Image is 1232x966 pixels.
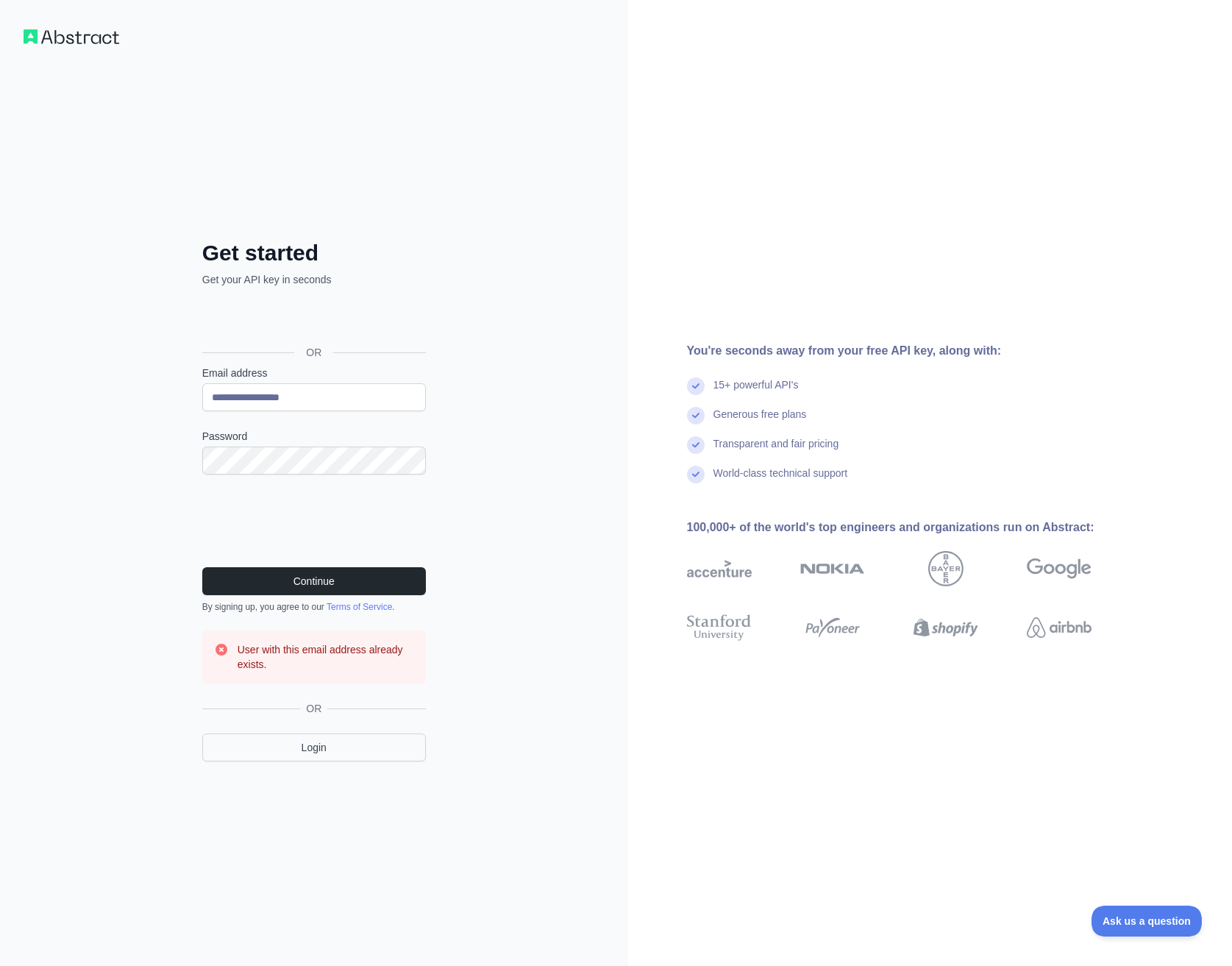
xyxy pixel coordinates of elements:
iframe: reCAPTCHA [202,492,426,550]
div: 100,000+ of the world's top engineers and organizations run on Abstract: [687,519,1139,536]
h3: User with this email address already exists. [238,642,414,672]
div: You're seconds away from your free API key, along with: [687,342,1139,360]
div: By signing up, you agree to our . [202,601,426,613]
img: nokia [800,551,865,586]
span: OR [300,701,327,716]
iframe: Toggle Customer Support [1092,906,1203,937]
div: Transparent and fair pricing [713,436,839,466]
label: Email address [202,366,426,380]
div: World-class technical support [713,466,848,495]
img: payoneer [800,611,865,644]
img: shopify [914,611,978,644]
img: google [1027,551,1092,586]
div: 15+ powerful API's [713,377,799,407]
img: Workflow [24,29,119,44]
a: Terms of Service [327,602,392,612]
span: OR [294,345,333,360]
img: accenture [687,551,752,586]
a: Login [202,734,426,761]
p: Get your API key in seconds [202,272,426,287]
img: check mark [687,377,705,395]
img: stanford university [687,611,752,644]
h2: Get started [202,240,426,266]
button: Continue [202,567,426,595]
label: Password [202,429,426,444]
img: airbnb [1027,611,1092,644]
div: Generous free plans [713,407,807,436]
img: check mark [687,466,705,483]
img: check mark [687,436,705,454]
img: bayer [928,551,964,586]
iframe: Bouton "Se connecter avec Google" [195,303,430,335]
img: check mark [687,407,705,425]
